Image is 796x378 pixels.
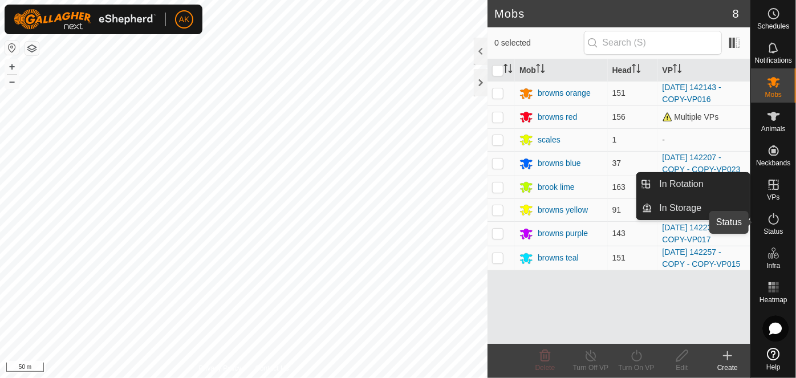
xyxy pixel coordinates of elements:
[755,57,792,64] span: Notifications
[653,197,750,220] a: In Storage
[494,7,733,21] h2: Mobs
[765,91,782,98] span: Mobs
[637,197,750,220] li: In Storage
[756,160,790,166] span: Neckbands
[538,87,591,99] div: browns orange
[538,252,579,264] div: browns teal
[632,66,641,75] p-sorticon: Activate to sort
[663,247,741,269] a: [DATE] 142257 - COPY - COPY-VP015
[503,66,513,75] p-sorticon: Activate to sort
[584,31,722,55] input: Search (S)
[612,229,626,238] span: 143
[757,23,789,30] span: Schedules
[637,173,750,196] li: In Rotation
[538,111,577,123] div: browns red
[538,134,561,146] div: scales
[179,14,190,26] span: AK
[763,228,783,235] span: Status
[612,253,626,262] span: 151
[766,364,781,371] span: Help
[767,194,779,201] span: VPs
[5,41,19,55] button: Reset Map
[612,182,626,192] span: 163
[660,201,702,215] span: In Storage
[760,296,787,303] span: Heatmap
[612,88,626,97] span: 151
[536,66,545,75] p-sorticon: Activate to sort
[673,66,682,75] p-sorticon: Activate to sort
[751,343,796,375] a: Help
[663,83,721,104] a: [DATE] 142143 - COPY-VP016
[5,60,19,74] button: +
[538,181,575,193] div: brook lime
[612,158,622,168] span: 37
[614,363,659,373] div: Turn On VP
[494,37,583,49] span: 0 selected
[658,128,750,151] td: -
[663,223,721,244] a: [DATE] 142237 - COPY-VP017
[705,363,750,373] div: Create
[538,227,588,239] div: browns purple
[568,363,614,373] div: Turn Off VP
[199,363,242,373] a: Privacy Policy
[660,177,704,191] span: In Rotation
[515,59,607,82] th: Mob
[612,205,622,214] span: 91
[612,112,626,121] span: 156
[663,112,719,121] span: Multiple VPs
[658,59,750,82] th: VP
[535,364,555,372] span: Delete
[14,9,156,30] img: Gallagher Logo
[25,42,39,55] button: Map Layers
[761,125,786,132] span: Animals
[255,363,289,373] a: Contact Us
[538,157,581,169] div: browns blue
[612,135,617,144] span: 1
[659,363,705,373] div: Edit
[663,153,741,174] a: [DATE] 142207 - COPY - COPY-VP023
[538,204,588,216] div: browns yellow
[653,173,750,196] a: In Rotation
[766,262,780,269] span: Infra
[733,5,739,22] span: 8
[608,59,658,82] th: Head
[5,75,19,88] button: –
